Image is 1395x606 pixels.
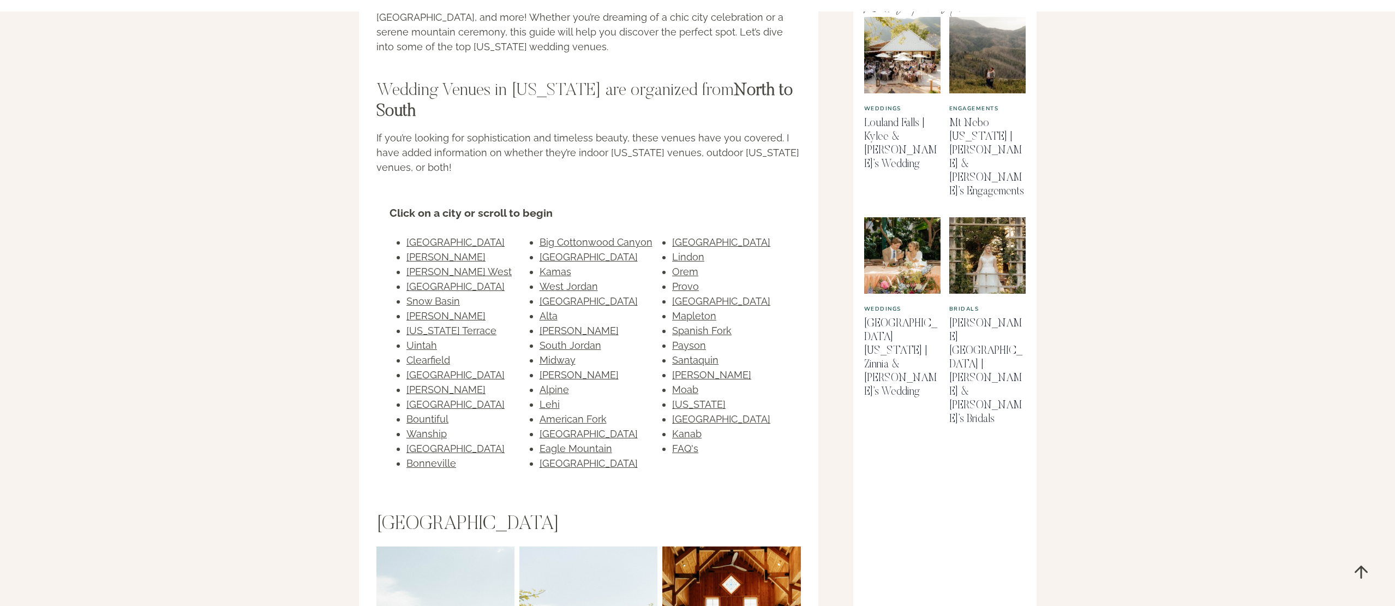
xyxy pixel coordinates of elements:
a: Lehi [540,399,560,410]
nav: Table of Contents [376,192,801,484]
a: Eagle Mountain [540,443,612,454]
a: Alta [540,310,558,322]
img: Highland Gardens Utah | Zinnia & Royce’s Wedding [864,217,941,294]
a: Midway [540,354,576,366]
a: Provo [672,281,699,292]
a: [US_STATE] [672,399,726,410]
a: Clearfield [406,354,450,366]
a: [GEOGRAPHIC_DATA] [406,399,505,410]
a: [GEOGRAPHIC_DATA] [672,413,770,425]
a: [PERSON_NAME] West [406,266,512,277]
a: West Jordan [540,281,598,292]
a: [GEOGRAPHIC_DATA] [672,295,770,307]
a: Bridals [949,305,979,313]
a: [GEOGRAPHIC_DATA] [406,281,505,292]
a: [GEOGRAPHIC_DATA] [406,369,505,381]
a: American Fork [540,413,607,425]
a: Snow Basin [406,295,460,307]
a: Bonneville [406,458,456,469]
p: If you’re looking for sophistication and timeless beauty, these venues have you covered. I have a... [376,130,801,175]
a: [US_STATE] Terrace [406,325,496,336]
a: [GEOGRAPHIC_DATA] [540,458,638,469]
a: [GEOGRAPHIC_DATA] [540,251,638,263]
img: Ogden Botanical Gardens | Anna & Aaron’s Bridals [949,217,1026,294]
a: Wanship [406,428,447,439]
a: [PERSON_NAME] [540,369,619,381]
a: Scroll to top [1343,554,1379,590]
a: Kanab [672,428,702,439]
a: Mt Nebo [US_STATE] | [PERSON_NAME] & [PERSON_NAME]’s Engagements [949,118,1024,197]
a: [PERSON_NAME] [672,369,751,381]
a: [GEOGRAPHIC_DATA] [540,428,638,439]
a: Payson [672,340,706,351]
a: Bountiful [406,413,448,425]
a: [GEOGRAPHIC_DATA] [406,443,505,454]
span: Click on a city or scroll to begin [390,205,788,222]
a: [PERSON_NAME] [406,384,486,395]
a: FAQ's [672,443,698,454]
a: Louland Falls | Kylee & [PERSON_NAME]’s Wedding [864,118,937,170]
h2: [GEOGRAPHIC_DATA] [376,513,801,537]
h3: Wedding Venues in [US_STATE] are organized from [376,80,801,122]
a: Lindon [672,251,704,263]
img: Mt Nebo Utah | Kristin & Ty’s Engagements [949,17,1026,93]
a: Orem [672,266,698,277]
a: Kamas [540,266,571,277]
a: [PERSON_NAME] [406,251,486,263]
a: [PERSON_NAME][GEOGRAPHIC_DATA] | [PERSON_NAME] & [PERSON_NAME]’s Bridals [949,318,1022,425]
a: [GEOGRAPHIC_DATA] [406,236,505,248]
a: Weddings [864,105,901,112]
a: Alpine [540,384,569,395]
a: Moab [672,384,698,395]
a: [GEOGRAPHIC_DATA] [540,295,638,307]
a: Mapleton [672,310,716,322]
a: [PERSON_NAME] [406,310,486,322]
img: Louland Falls | Kylee & Dax’s Wedding [864,17,941,93]
a: [GEOGRAPHIC_DATA] [672,236,770,248]
a: Spanish Fork [672,325,732,336]
a: Uintah [406,340,437,351]
a: engagements [949,105,999,112]
a: Santaquin [672,354,719,366]
a: [GEOGRAPHIC_DATA][US_STATE] | Zinnia & [PERSON_NAME]’s Wedding [864,318,937,397]
a: South Jordan [540,340,601,351]
a: Big Cottonwood Canyon [540,236,652,248]
a: [PERSON_NAME] [540,325,619,336]
a: Weddings [864,305,901,313]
